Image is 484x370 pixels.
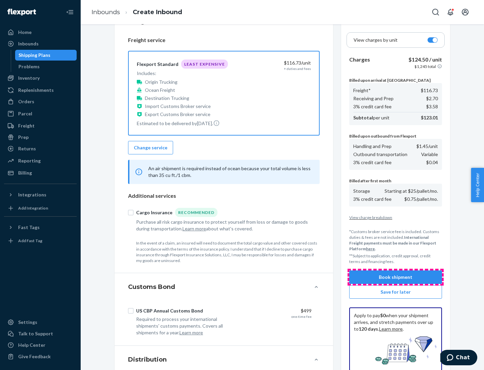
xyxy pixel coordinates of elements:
div: Replenishments [18,87,54,94]
a: Prep [4,132,77,143]
button: Give Feedback [4,351,77,362]
p: In the event of a claim, an insured will need to document the total cargo value and other covered... [136,240,320,263]
a: Freight [4,120,77,131]
div: Shipping Plans [18,52,50,59]
div: Recommended [175,208,217,217]
p: Variable [421,151,438,158]
p: 3% credit card fee [353,159,392,166]
p: $0.04 [426,159,438,166]
p: $0.75/pallet/mo. [404,196,438,202]
button: Integrations [4,189,77,200]
b: International Freight payments must be made in our Flexport Platform . [349,235,436,251]
p: $1,245 total [414,64,436,69]
div: US CBP Annual Customs Bond [136,307,203,314]
p: $2.70 [426,95,438,102]
b: $0 [380,312,386,318]
div: Prep [18,134,29,141]
div: + duties and fees [284,66,311,71]
button: Open account menu [458,5,472,19]
div: Integrations [18,191,46,198]
iframe: Opens a widget where you can chat to one of our agents [440,350,477,367]
b: Subtotal [353,115,373,120]
ol: breadcrumbs [86,2,188,22]
p: Export Customs Broker service [145,111,210,118]
a: Parcel [4,108,77,119]
div: Billing [18,170,32,176]
p: Billed after first month [349,178,442,184]
div: Flexport Standard [137,61,178,68]
a: Learn more [379,326,403,332]
button: Talk to Support [4,328,77,339]
a: here [366,246,375,251]
p: Outbound transportation [353,151,407,158]
p: 3% credit card fee [353,196,392,202]
p: Starting at $25/pallet/mo. [385,188,438,194]
div: Give Feedback [18,353,51,360]
a: Orders [4,96,77,107]
p: *Customs broker service fee is included. Customs duties & fees are not included. [349,229,442,252]
div: Freight [18,122,35,129]
button: Open Search Box [429,5,442,19]
div: Talk to Support [18,330,53,337]
p: Freight* [353,87,371,94]
button: Help Center [471,168,484,202]
button: View charge breakdown [349,215,442,220]
button: Fast Tags [4,222,77,233]
a: Inbounds [91,8,120,16]
div: Least Expensive [181,60,228,69]
div: Home [18,29,32,36]
div: Inbounds [18,40,39,47]
h4: Customs Bond [128,283,175,291]
div: Reporting [18,157,41,164]
div: Add Integration [18,205,48,211]
a: Inventory [4,73,77,83]
div: Settings [18,319,37,326]
div: Required to process your international shipments' customs payments. Covers all shipments for a year. [136,316,236,336]
div: Cargo Insurance [136,209,172,216]
p: $124.50 / unit [408,56,442,64]
p: per unit [353,114,390,121]
div: Fast Tags [18,224,40,231]
a: Shipping Plans [15,50,77,61]
h4: Distribution [128,355,167,364]
a: Billing [4,168,77,178]
p: Origin Trucking [145,79,177,85]
p: Billed upon arrival at [GEOGRAPHIC_DATA] [349,77,442,83]
p: $123.01 [421,114,438,121]
div: Purchase all risk cargo insurance to protect yourself from loss or damage to goods during transpo... [136,219,312,232]
div: Returns [18,145,36,152]
a: Add Fast Tag [4,235,77,246]
div: Inventory [18,75,40,81]
p: Handling and Prep [353,143,392,150]
button: Learn more [183,225,206,232]
a: Returns [4,143,77,154]
button: Open notifications [444,5,457,19]
p: Apply to pay when your shipment arrives, and stretch payments over up to . . [354,312,437,332]
a: Settings [4,317,77,328]
div: Orders [18,98,34,105]
p: Receiving and Prep [353,95,394,102]
a: Inbounds [4,38,77,49]
div: one-time fee [291,314,312,319]
p: $116.73 [421,87,438,94]
p: $1.45 /unit [416,143,438,150]
input: US CBP Annual Customs Bond [128,308,133,313]
p: Estimated to be delivered by [DATE] . [137,120,228,127]
p: An air shipment is required instead of ocean because your total volume is less than 35 cu ft./1 cbm. [148,165,312,179]
a: Home [4,27,77,38]
p: Destination Trucking [145,95,189,102]
button: Book shipment [349,270,442,284]
p: Ocean Freight [145,87,175,94]
div: Help Center [18,342,45,348]
a: Reporting [4,155,77,166]
p: $3.58 [426,103,438,110]
button: Save for later [349,285,442,299]
div: Add Fast Tag [18,238,42,244]
div: $116.73 /unit [241,60,311,66]
input: Cargo InsuranceRecommended [128,210,133,215]
a: Help Center [4,340,77,350]
button: Change service [128,141,173,154]
button: Close Navigation [63,5,77,19]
